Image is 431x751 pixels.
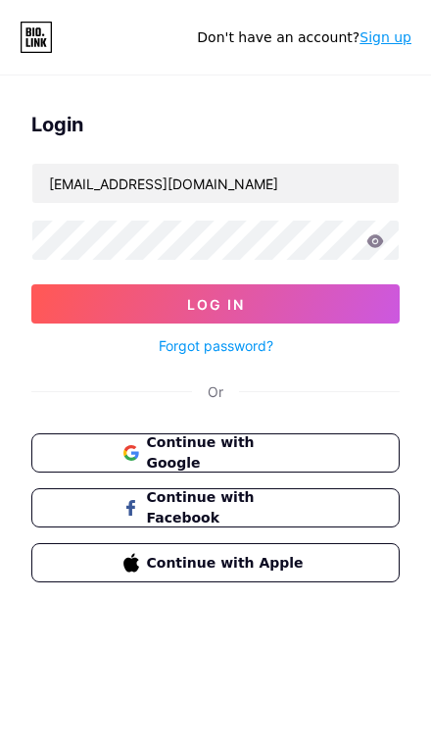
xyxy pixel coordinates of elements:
button: Continue with Apple [31,543,400,582]
a: Sign up [359,29,411,45]
button: Continue with Facebook [31,488,400,527]
span: Continue with Facebook [147,487,309,528]
span: Continue with Google [147,432,309,474]
button: Continue with Google [31,433,400,473]
button: Log In [31,284,400,324]
div: Login [31,110,400,139]
input: Username [32,164,399,203]
span: Continue with Apple [147,553,309,574]
div: Or [208,381,223,402]
a: Forgot password? [159,335,273,356]
div: Don't have an account? [197,27,411,48]
span: Log In [187,296,245,313]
